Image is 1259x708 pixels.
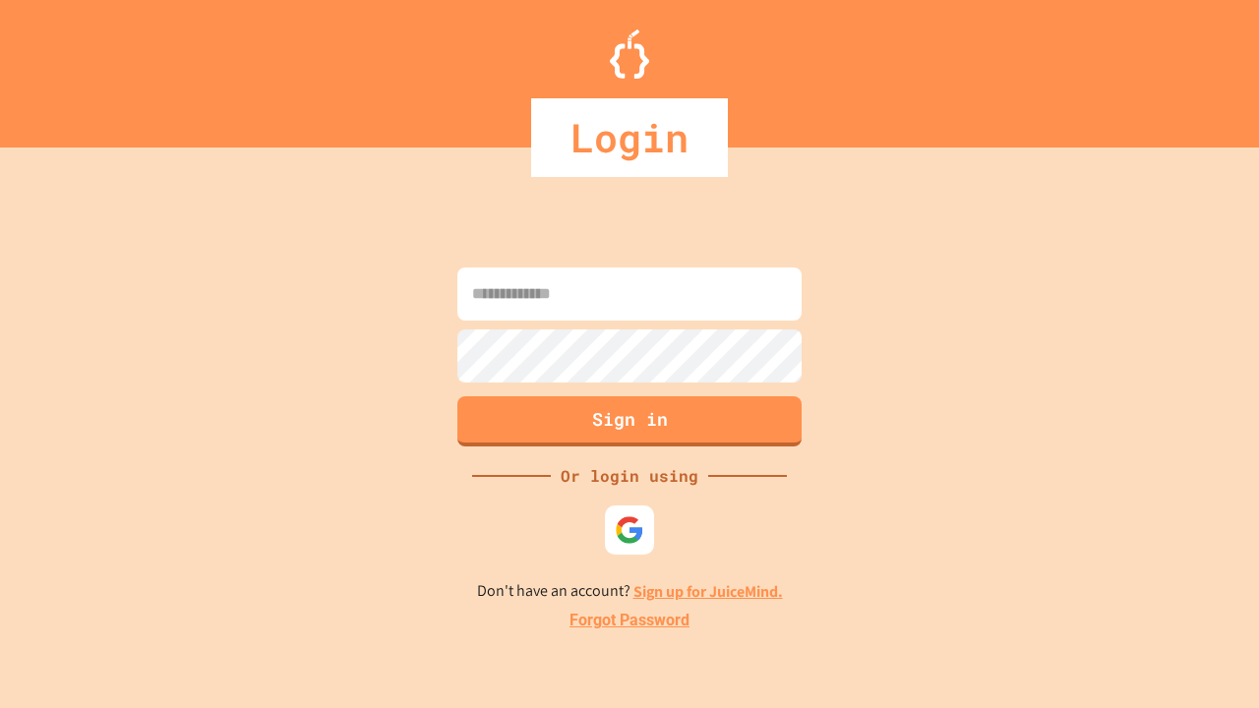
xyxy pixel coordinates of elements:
[531,98,728,177] div: Login
[477,579,783,604] p: Don't have an account?
[551,464,708,488] div: Or login using
[633,581,783,602] a: Sign up for JuiceMind.
[570,609,689,632] a: Forgot Password
[615,515,644,545] img: google-icon.svg
[457,396,802,446] button: Sign in
[610,29,649,79] img: Logo.svg
[1096,544,1239,627] iframe: chat widget
[1176,629,1239,688] iframe: chat widget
